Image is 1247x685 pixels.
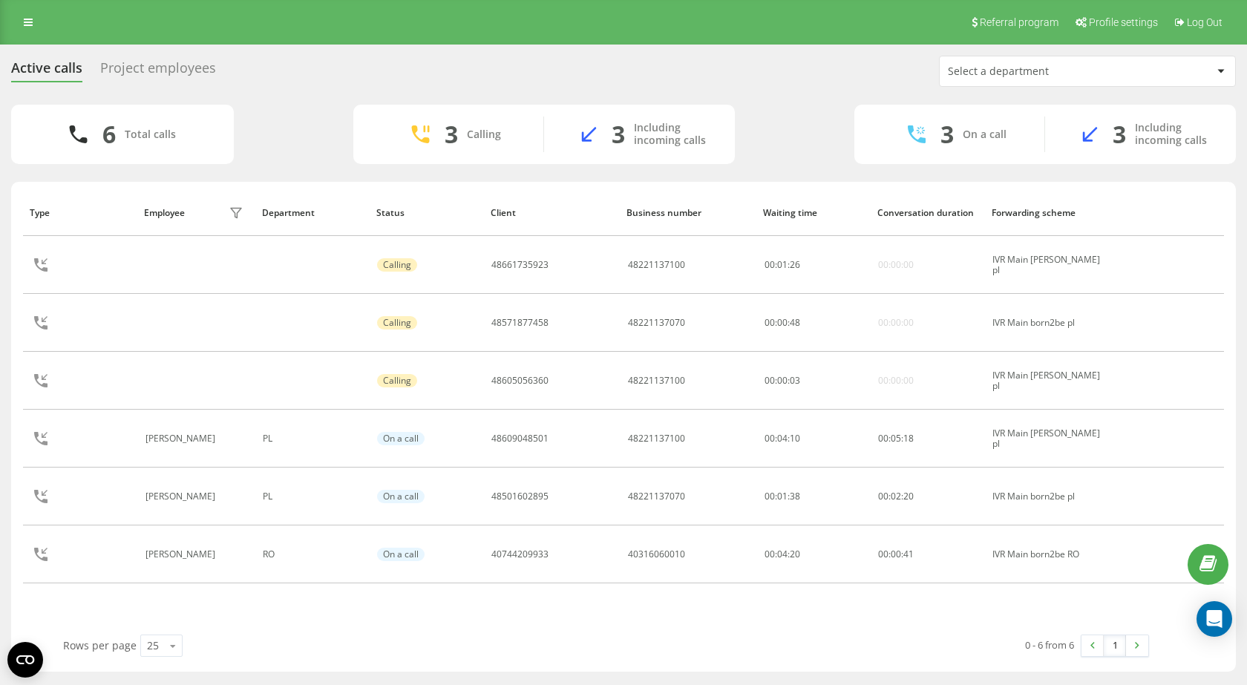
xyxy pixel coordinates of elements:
[63,638,137,652] span: Rows per page
[1104,635,1126,656] a: 1
[491,318,549,328] div: 48571877458
[992,491,1102,502] div: IVR Main born2be pl
[992,549,1102,560] div: IVR Main born2be RO
[147,638,159,653] div: 25
[1135,122,1214,147] div: Including incoming calls
[765,316,775,329] span: 00
[125,128,176,141] div: Total calls
[634,122,713,147] div: Including incoming calls
[878,549,914,560] div: : :
[377,316,417,330] div: Calling
[628,318,685,328] div: 48221137070
[877,208,978,218] div: Conversation duration
[980,16,1058,28] span: Referral program
[992,370,1102,392] div: IVR Main [PERSON_NAME] pl
[992,255,1102,276] div: IVR Main [PERSON_NAME] pl
[7,642,43,678] button: Open CMP widget
[903,490,914,502] span: 20
[963,128,1007,141] div: On a call
[145,433,219,444] div: [PERSON_NAME]
[377,374,417,387] div: Calling
[144,208,185,218] div: Employee
[100,60,216,83] div: Project employees
[628,433,685,444] div: 48221137100
[262,208,362,218] div: Department
[878,318,914,328] div: 00:00:00
[491,549,549,560] div: 40744209933
[1089,16,1158,28] span: Profile settings
[377,548,425,561] div: On a call
[790,316,800,329] span: 48
[1187,16,1223,28] span: Log Out
[1113,120,1126,148] div: 3
[790,374,800,387] span: 03
[878,491,914,502] div: : :
[777,258,788,271] span: 01
[445,120,458,148] div: 3
[491,491,549,502] div: 48501602895
[992,208,1103,218] div: Forwarding scheme
[377,432,425,445] div: On a call
[891,432,901,445] span: 05
[377,490,425,503] div: On a call
[777,316,788,329] span: 00
[903,548,914,560] span: 41
[940,120,954,148] div: 3
[145,549,219,560] div: [PERSON_NAME]
[626,208,749,218] div: Business number
[467,128,501,141] div: Calling
[878,260,914,270] div: 00:00:00
[790,258,800,271] span: 26
[948,65,1125,78] div: Select a department
[263,549,361,560] div: RO
[878,548,888,560] span: 00
[903,432,914,445] span: 18
[11,60,82,83] div: Active calls
[628,491,685,502] div: 48221137070
[30,208,130,218] div: Type
[765,374,775,387] span: 00
[145,491,219,502] div: [PERSON_NAME]
[878,432,888,445] span: 00
[765,318,800,328] div: : :
[102,120,116,148] div: 6
[765,258,775,271] span: 00
[1197,601,1232,637] div: Open Intercom Messenger
[377,258,417,272] div: Calling
[878,433,914,444] div: : :
[992,318,1102,328] div: IVR Main born2be pl
[992,428,1102,450] div: IVR Main [PERSON_NAME] pl
[765,376,800,386] div: : :
[765,491,863,502] div: 00:01:38
[878,490,888,502] span: 00
[765,549,863,560] div: 00:04:20
[263,491,361,502] div: PL
[376,208,477,218] div: Status
[628,376,685,386] div: 48221137100
[1025,638,1074,652] div: 0 - 6 from 6
[765,433,863,444] div: 00:04:10
[263,433,361,444] div: PL
[777,374,788,387] span: 00
[891,548,901,560] span: 00
[878,376,914,386] div: 00:00:00
[628,549,685,560] div: 40316060010
[491,376,549,386] div: 48605056360
[491,208,613,218] div: Client
[491,260,549,270] div: 48661735923
[491,433,549,444] div: 48609048501
[763,208,863,218] div: Waiting time
[612,120,625,148] div: 3
[891,490,901,502] span: 02
[628,260,685,270] div: 48221137100
[765,260,800,270] div: : :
